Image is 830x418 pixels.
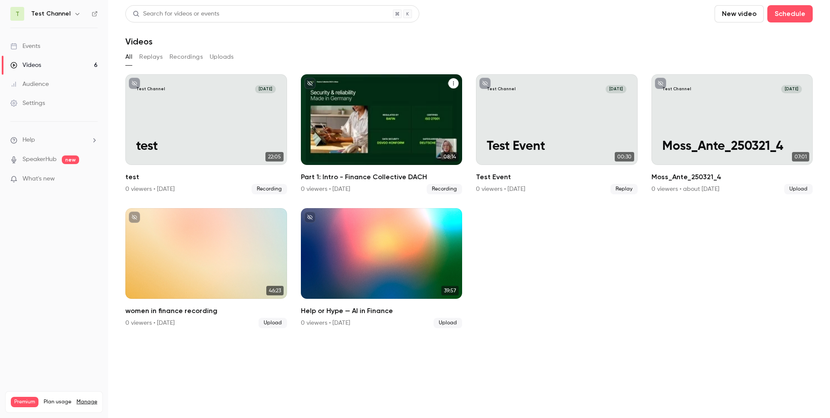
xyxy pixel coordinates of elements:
[606,85,626,93] span: [DATE]
[651,185,719,193] div: 0 viewers • about [DATE]
[139,50,163,64] button: Replays
[125,319,175,327] div: 0 viewers • [DATE]
[210,50,234,64] button: Uploads
[487,86,516,92] p: Test Channel
[615,152,634,161] span: 00:30
[136,139,276,154] p: test
[136,86,165,92] p: Test Channel
[125,208,287,328] a: 46:23women in finance recording0 viewers • [DATE]Upload
[87,175,98,183] iframe: Noticeable Trigger
[259,318,287,328] span: Upload
[31,9,70,18] h6: Test Channel
[610,184,638,194] span: Replay
[487,139,626,154] p: Test Event
[651,74,813,194] a: Test Channel[DATE]Moss_Ante_250321_407:01Moss_Ante_250321_40 viewers • about [DATE]Upload
[476,172,638,182] h2: Test Event
[22,174,55,184] span: What's new
[434,318,462,328] span: Upload
[655,78,666,89] button: unpublished
[792,152,809,161] span: 07:01
[22,136,35,145] span: Help
[476,185,525,193] div: 0 viewers • [DATE]
[62,155,79,164] span: new
[10,99,45,108] div: Settings
[125,36,153,47] h1: Videos
[301,208,463,328] li: Help or Hype — AI in Finance
[441,152,459,161] span: 08:14
[784,184,813,194] span: Upload
[651,172,813,182] h2: Moss_Ante_250321_4
[125,172,287,182] h2: test
[476,74,638,194] li: Test Event
[125,208,287,328] li: women in finance recording
[125,50,132,64] button: All
[252,184,287,194] span: Recording
[129,78,140,89] button: unpublished
[125,185,175,193] div: 0 viewers • [DATE]
[125,74,287,194] li: test
[301,74,463,194] li: Part 1: Intro - Finance Collective DACH
[10,42,40,51] div: Events
[77,399,97,405] a: Manage
[304,78,316,89] button: unpublished
[781,85,802,93] span: [DATE]
[301,208,463,328] a: 39:57Help or Hype — AI in Finance0 viewers • [DATE]Upload
[125,306,287,316] h2: women in finance recording
[11,397,38,407] span: Premium
[10,80,49,89] div: Audience
[125,74,287,194] a: Test Channel[DATE]test22:05test0 viewers • [DATE]Recording
[662,139,802,154] p: Moss_Ante_250321_4
[301,319,350,327] div: 0 viewers • [DATE]
[301,74,463,194] a: 08:14Part 1: Intro - Finance Collective DACH0 viewers • [DATE]Recording
[16,9,19,19] span: T
[427,184,462,194] span: Recording
[662,86,691,92] p: Test Channel
[129,212,140,223] button: unpublished
[44,399,71,405] span: Plan usage
[651,74,813,194] li: Moss_Ante_250321_4
[479,78,491,89] button: unpublished
[255,85,276,93] span: [DATE]
[441,286,459,295] span: 39:57
[125,74,813,328] ul: Videos
[133,9,219,19] div: Search for videos or events
[125,5,813,413] section: Videos
[715,5,764,22] button: New video
[10,61,41,70] div: Videos
[10,136,98,145] li: help-dropdown-opener
[266,286,284,295] span: 46:23
[22,155,57,164] a: SpeakerHub
[169,50,203,64] button: Recordings
[301,185,350,193] div: 0 viewers • [DATE]
[265,152,284,161] span: 22:05
[767,5,813,22] button: Schedule
[304,212,316,223] button: unpublished
[301,172,463,182] h2: Part 1: Intro - Finance Collective DACH
[476,74,638,194] a: Test Channel[DATE]Test Event00:30Test Event0 viewers • [DATE]Replay
[301,306,463,316] h2: Help or Hype — AI in Finance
